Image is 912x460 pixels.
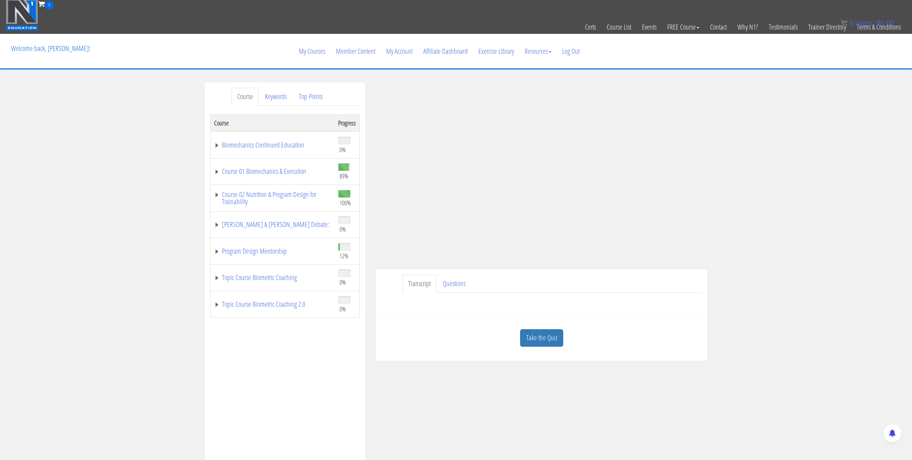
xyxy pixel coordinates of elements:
[840,20,848,27] img: icon11.png
[637,10,662,45] a: Events
[232,88,259,106] a: Course
[519,34,557,68] a: Resources
[340,278,346,286] span: 0%
[331,34,381,68] a: Member Content
[763,10,803,45] a: Testimonials
[6,34,95,63] p: Welcome back, [PERSON_NAME]!
[580,10,601,45] a: Certs
[211,114,335,131] th: Course
[45,1,54,10] span: 0
[214,141,331,149] a: Biomechanics Continued Education
[214,221,331,228] a: [PERSON_NAME] & [PERSON_NAME] Debate:
[381,34,418,68] a: My Account
[473,34,519,68] a: Exercise Library
[840,19,894,27] a: 0 items: $0.00
[849,19,853,27] span: 0
[340,199,351,207] span: 100%
[340,252,348,260] span: 12%
[340,146,346,154] span: 0%
[803,10,851,45] a: Trainer Directory
[294,34,331,68] a: My Courses
[340,172,348,180] span: 89%
[855,19,874,27] span: items:
[732,10,763,45] a: Why N1?
[259,88,292,106] a: Keywords
[335,114,360,131] th: Progress
[214,274,331,281] a: Topic Course Biometric Coaching
[557,34,585,68] a: Log Out
[851,10,906,45] a: Terms & Conditions
[876,19,894,27] bdi: 0.00
[418,34,473,68] a: Affiliate Dashboard
[662,10,705,45] a: FREE Course
[214,191,331,205] a: Course 02 Nutrition & Program Design for Trainability
[601,10,637,45] a: Course List
[340,225,346,233] span: 0%
[340,305,346,313] span: 0%
[876,19,880,27] span: $
[403,275,436,293] a: Transcript
[437,275,471,293] a: Questions
[214,168,331,175] a: Course 01 Biomechanics & Execution
[214,301,331,308] a: Topic Course Biometric Coaching 2.0
[293,88,328,106] a: Top Points
[705,10,732,45] a: Contact
[520,329,563,347] a: Take the Quiz
[214,248,331,255] a: Program Design Mentorship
